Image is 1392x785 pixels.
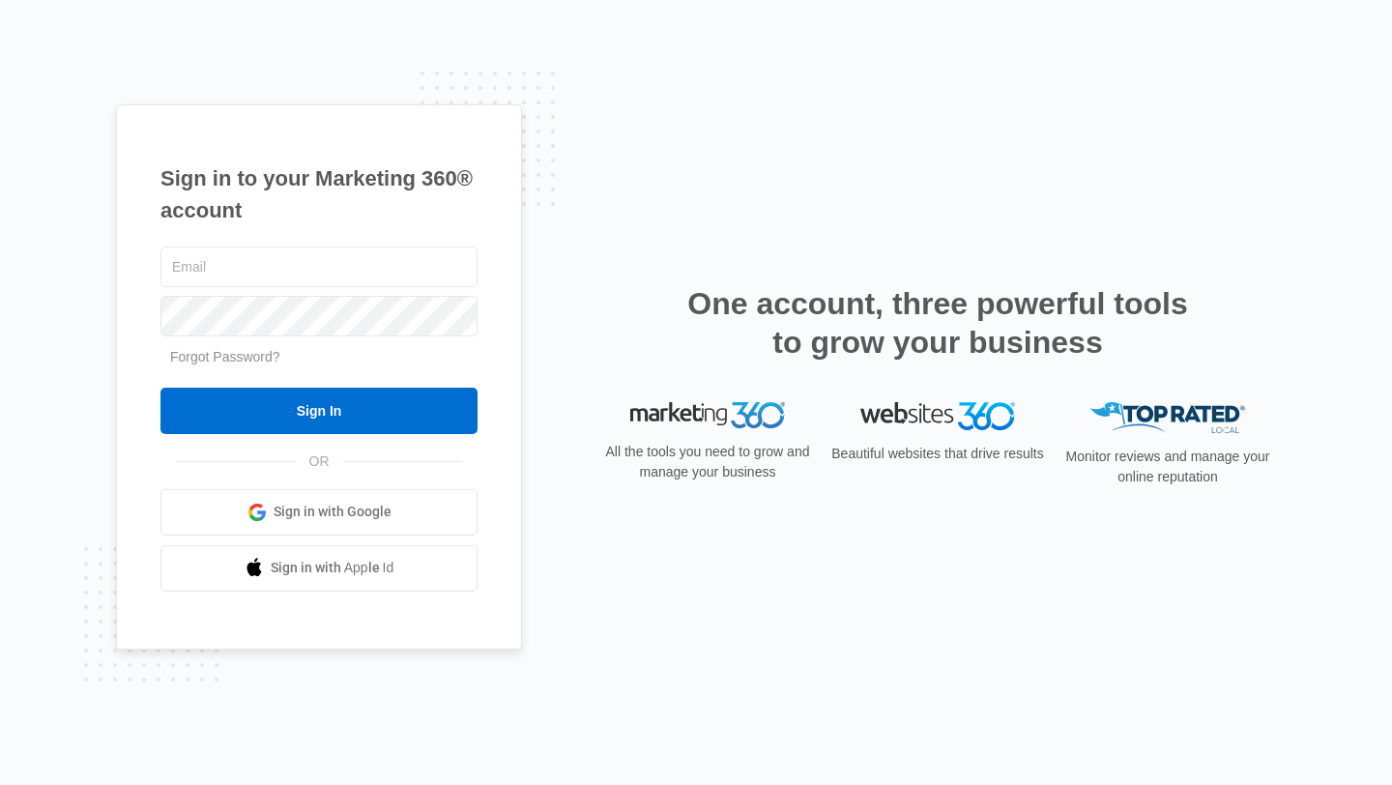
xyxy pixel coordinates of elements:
[296,451,343,472] span: OR
[160,545,478,592] a: Sign in with Apple Id
[160,247,478,287] input: Email
[1090,402,1245,434] img: Top Rated Local
[1059,447,1276,487] p: Monitor reviews and manage your online reputation
[160,162,478,226] h1: Sign in to your Marketing 360® account
[681,284,1194,362] h2: One account, three powerful tools to grow your business
[160,388,478,434] input: Sign In
[160,489,478,536] a: Sign in with Google
[630,402,785,429] img: Marketing 360
[860,402,1015,430] img: Websites 360
[170,349,280,364] a: Forgot Password?
[599,442,816,482] p: All the tools you need to grow and manage your business
[274,502,391,522] span: Sign in with Google
[829,444,1046,464] p: Beautiful websites that drive results
[271,558,394,578] span: Sign in with Apple Id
